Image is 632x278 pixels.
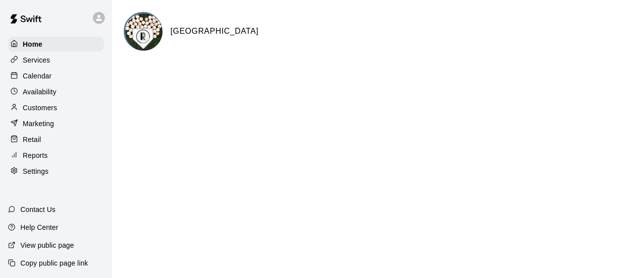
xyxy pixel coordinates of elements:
a: Services [8,53,104,68]
p: Marketing [23,119,54,129]
p: Calendar [23,71,52,81]
p: Services [23,55,50,65]
p: Help Center [20,222,58,232]
img: Triple R Athletic Complex logo [125,13,162,51]
p: Availability [23,87,57,97]
a: Marketing [8,116,104,131]
a: Home [8,37,104,52]
a: Customers [8,100,104,115]
a: Settings [8,164,104,179]
a: Calendar [8,69,104,83]
p: Retail [23,135,41,144]
p: Customers [23,103,57,113]
h6: [GEOGRAPHIC_DATA] [170,25,258,38]
p: Reports [23,150,48,160]
p: View public page [20,240,74,250]
p: Contact Us [20,205,56,214]
p: Home [23,39,43,49]
p: Copy public page link [20,258,88,268]
a: Retail [8,132,104,147]
p: Settings [23,166,49,176]
a: Reports [8,148,104,163]
a: Availability [8,84,104,99]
